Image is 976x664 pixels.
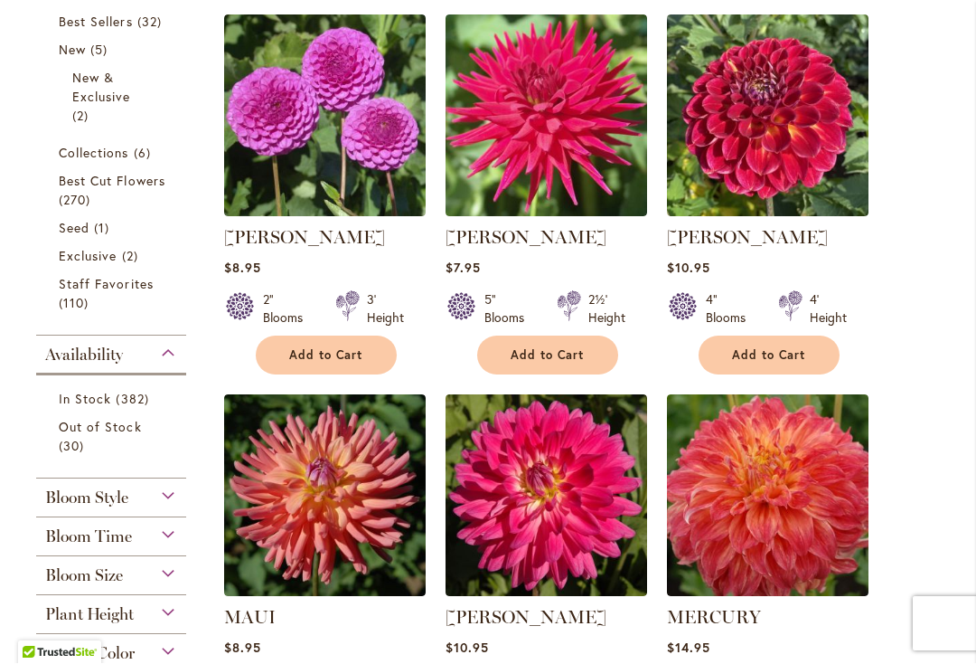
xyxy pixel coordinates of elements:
[588,291,625,327] div: 2½' Height
[59,418,168,456] a: Out of Stock 30
[59,173,165,190] span: Best Cut Flowers
[224,15,426,217] img: MARY MUNNS
[116,390,153,409] span: 382
[72,107,93,126] span: 2
[667,395,868,597] img: Mercury
[45,489,128,508] span: Bloom Style
[224,395,426,597] img: MAUI
[256,337,397,375] button: Add to Cart
[367,291,404,327] div: 3' Height
[446,583,647,601] a: MELISSA M
[59,437,89,456] span: 30
[45,605,134,625] span: Plant Height
[224,640,261,657] span: $8.95
[667,15,868,217] img: Matty Boo
[45,566,123,586] span: Bloom Size
[72,70,130,106] span: New & Exclusive
[224,607,276,629] a: MAUI
[224,204,426,221] a: MARY MUNNS
[289,348,363,364] span: Add to Cart
[667,583,868,601] a: Mercury
[59,145,129,162] span: Collections
[59,294,93,313] span: 110
[59,42,86,59] span: New
[72,69,155,126] a: New &amp; Exclusive
[45,527,132,547] span: Bloom Time
[59,419,142,436] span: Out of Stock
[446,260,481,277] span: $7.95
[224,260,261,277] span: $8.95
[810,291,847,327] div: 4' Height
[45,346,123,365] span: Availability
[59,220,89,237] span: Seed
[59,144,168,163] a: Collections
[59,247,168,266] a: Exclusive
[446,607,606,629] a: [PERSON_NAME]
[59,191,95,210] span: 270
[667,607,761,629] a: MERCURY
[59,13,168,32] a: Best Sellers
[446,395,647,597] img: MELISSA M
[224,583,426,601] a: MAUI
[667,640,710,657] span: $14.95
[446,227,606,249] a: [PERSON_NAME]
[94,219,114,238] span: 1
[446,15,647,217] img: MATILDA HUSTON
[59,391,111,408] span: In Stock
[667,227,828,249] a: [PERSON_NAME]
[446,204,647,221] a: MATILDA HUSTON
[137,13,166,32] span: 32
[706,291,756,327] div: 4" Blooms
[511,348,585,364] span: Add to Cart
[90,41,112,60] span: 5
[59,275,168,313] a: Staff Favorites
[59,276,154,293] span: Staff Favorites
[59,14,133,31] span: Best Sellers
[667,260,710,277] span: $10.95
[667,204,868,221] a: Matty Boo
[446,640,489,657] span: $10.95
[59,172,168,210] a: Best Cut Flowers
[59,390,168,409] a: In Stock 382
[699,337,840,375] button: Add to Cart
[122,247,143,266] span: 2
[59,248,117,265] span: Exclusive
[477,337,618,375] button: Add to Cart
[732,348,806,364] span: Add to Cart
[14,600,64,650] iframe: Launch Accessibility Center
[224,227,385,249] a: [PERSON_NAME]
[59,219,168,238] a: Seed
[134,144,155,163] span: 6
[263,291,314,327] div: 2" Blooms
[484,291,535,327] div: 5" Blooms
[59,41,168,60] a: New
